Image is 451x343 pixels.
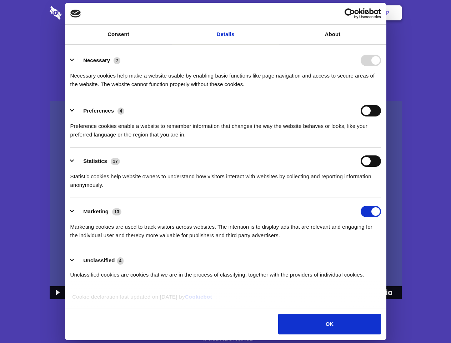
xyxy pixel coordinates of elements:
iframe: Drift Widget Chat Controller [415,307,442,334]
img: Sharesecret [50,101,402,299]
div: Cookie declaration last updated on [DATE] by [67,293,384,307]
img: logo-wordmark-white-trans-d4663122ce5f474addd5e946df7df03e33cb6a1c49d2221995e7729f52c070b2.svg [50,6,111,20]
div: Preference cookies enable a website to remember information that changes the way the website beha... [70,116,381,139]
a: Consent [65,25,172,44]
a: Login [324,2,355,24]
a: Contact [290,2,322,24]
button: Play Video [50,286,64,299]
a: About [279,25,386,44]
div: Unclassified cookies are cookies that we are in the process of classifying, together with the pro... [70,265,381,279]
span: 4 [117,108,124,115]
label: Preferences [83,108,114,114]
span: 13 [112,208,121,215]
span: 7 [114,57,120,64]
div: Statistic cookies help website owners to understand how visitors interact with websites by collec... [70,167,381,189]
a: Pricing [210,2,241,24]
a: Details [172,25,279,44]
div: Necessary cookies help make a website usable by enabling basic functions like page navigation and... [70,66,381,89]
label: Statistics [83,158,107,164]
label: Marketing [83,208,109,214]
h1: Eliminate Slack Data Loss. [50,32,402,58]
span: 4 [117,257,124,264]
button: Unclassified (4) [70,256,128,265]
label: Necessary [83,57,110,63]
button: Preferences (4) [70,105,129,116]
a: Usercentrics Cookiebot - opens in a new window [319,8,381,19]
button: OK [278,314,381,334]
button: Statistics (17) [70,155,125,167]
a: Cookiebot [185,294,212,300]
img: logo [70,10,81,18]
button: Marketing (13) [70,206,126,217]
h4: Auto-redaction of sensitive data, encrypted data sharing and self-destructing private chats. Shar... [50,65,402,89]
span: 17 [111,158,120,165]
div: Marketing cookies are used to track visitors across websites. The intention is to display ads tha... [70,217,381,240]
button: Necessary (7) [70,55,125,66]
